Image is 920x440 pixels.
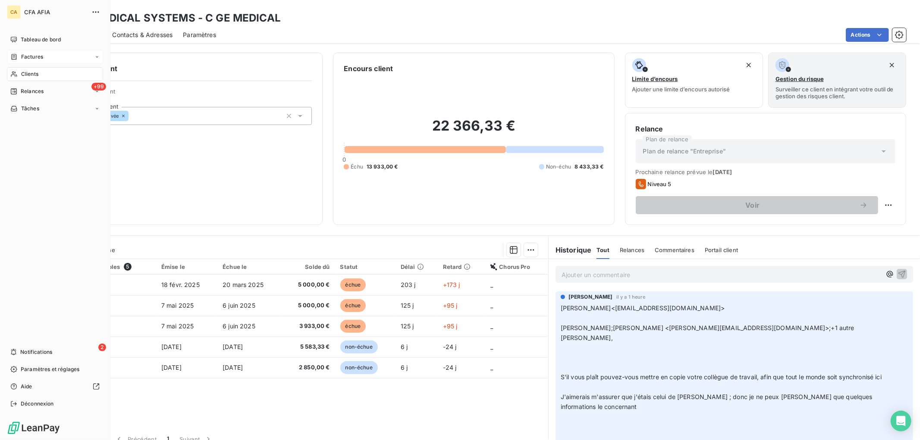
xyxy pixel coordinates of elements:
[21,53,43,61] span: Factures
[287,301,330,310] span: 5 000,00 €
[340,299,366,312] span: échue
[223,302,255,309] span: 6 juin 2025
[561,393,874,410] span: J'aimerais m'assurer que j'étais celui de [PERSON_NAME] ; donc je ne peux [PERSON_NAME] que quelq...
[342,156,346,163] span: 0
[69,88,312,100] span: Propriétés Client
[21,87,44,95] span: Relances
[7,5,21,19] div: CA
[443,302,458,309] span: +95 j
[561,373,882,381] span: S'il vous plaît pouvez-vous mettre en copie votre collègue de travail, afin que tout le monde soi...
[124,263,132,271] span: 5
[351,163,363,171] span: Échu
[646,202,859,209] span: Voir
[367,163,398,171] span: 13 933,00 €
[287,322,330,331] span: 3 933,00 €
[490,343,493,350] span: _
[287,263,330,270] div: Solde dû
[91,83,106,90] span: +99
[561,324,854,331] span: [PERSON_NAME];​[PERSON_NAME] <[PERSON_NAME][EMAIL_ADDRESS][DOMAIN_NAME]>;​+1 autre​
[52,63,312,74] h6: Informations client
[21,400,54,408] span: Déconnexion
[340,361,378,374] span: non-échue
[161,322,194,330] span: 7 mai 2025
[340,278,366,291] span: échue
[161,343,182,350] span: [DATE]
[546,163,571,171] span: Non-échu
[98,343,106,351] span: 2
[223,263,277,270] div: Échue le
[344,117,603,143] h2: 22 366,33 €
[768,53,906,108] button: Gestion du risqueSurveiller ce client en intégrant votre outil de gestion des risques client.
[616,294,645,300] span: il y a 1 heure
[76,10,281,26] h3: GE MEDICAL SYSTEMS - C GE MEDICAL
[161,302,194,309] span: 7 mai 2025
[625,53,763,108] button: Limite d’encoursAjouter une limite d’encours autorisé
[636,196,878,214] button: Voir
[401,343,408,350] span: 6 j
[287,343,330,351] span: 5 583,33 €
[161,263,212,270] div: Émise le
[401,322,414,330] span: 125 j
[643,147,726,156] span: Plan de relance "Entreprise"
[7,380,103,393] a: Aide
[443,322,458,330] span: +95 j
[620,247,644,253] span: Relances
[846,28,889,42] button: Actions
[776,86,899,100] span: Surveiller ce client en intégrant votre outil de gestion des risques client.
[401,364,408,371] span: 6 j
[401,281,416,288] span: 203 j
[401,302,414,309] span: 125 j
[287,281,330,289] span: 5 000,00 €
[344,63,393,74] h6: Encours client
[443,263,480,270] div: Retard
[490,302,493,309] span: _
[223,343,243,350] span: [DATE]
[636,124,895,134] h6: Relance
[161,281,200,288] span: 18 févr. 2025
[287,363,330,372] span: 2 850,00 €
[21,105,39,112] span: Tâches
[561,334,613,341] span: [PERSON_NAME],
[776,75,824,82] span: Gestion du risque
[401,263,433,270] div: Délai
[223,364,243,371] span: [DATE]
[490,281,493,288] span: _
[340,320,366,333] span: échue
[340,340,378,353] span: non-échue
[340,263,390,270] div: Statut
[597,247,609,253] span: Tout
[705,247,738,253] span: Portail client
[443,281,460,288] span: +173 j
[112,31,173,39] span: Contacts & Adresses
[21,36,61,44] span: Tableau de bord
[7,421,60,435] img: Logo LeanPay
[223,322,255,330] span: 6 juin 2025
[655,247,694,253] span: Commentaires
[21,70,38,78] span: Clients
[713,169,732,175] span: [DATE]
[636,169,895,175] span: Prochaine relance prévue le
[21,365,79,373] span: Paramètres et réglages
[21,383,32,390] span: Aide
[161,364,182,371] span: [DATE]
[632,75,678,82] span: Limite d’encours
[129,112,135,120] input: Ajouter une valeur
[490,263,543,270] div: Chorus Pro
[575,163,604,171] span: 8 433,33 €
[443,343,457,350] span: -24 j
[549,245,592,255] h6: Historique
[891,411,911,431] div: Open Intercom Messenger
[223,281,264,288] span: 20 mars 2025
[568,293,613,301] span: [PERSON_NAME]
[561,304,725,312] span: [PERSON_NAME]<[EMAIL_ADDRESS][DOMAIN_NAME]>
[632,86,730,93] span: Ajouter une limite d’encours autorisé
[24,9,86,16] span: CFA AFIA
[20,348,52,356] span: Notifications
[443,364,457,371] span: -24 j
[490,364,493,371] span: _
[490,322,493,330] span: _
[648,181,672,187] span: Niveau 5
[183,31,216,39] span: Paramètres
